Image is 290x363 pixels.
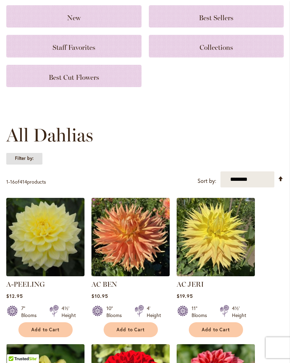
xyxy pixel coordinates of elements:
[200,43,233,52] span: Collections
[53,43,95,52] span: Staff Favorites
[189,322,243,337] button: Add to Cart
[62,305,76,319] div: 4½' Height
[232,305,246,319] div: 4½' Height
[149,5,284,28] a: Best Sellers
[177,271,255,278] a: AC Jeri
[177,198,255,276] img: AC Jeri
[49,73,99,82] span: Best Cut Flowers
[202,327,230,333] span: Add to Cart
[18,322,73,337] button: Add to Cart
[5,338,25,358] iframe: Launch Accessibility Center
[199,14,233,22] span: Best Sellers
[6,280,45,288] a: A-PEELING
[6,5,142,28] a: New
[198,175,216,187] label: Sort by:
[19,178,27,185] span: 414
[116,327,145,333] span: Add to Cart
[177,280,204,288] a: AC JERI
[6,153,42,164] strong: Filter by:
[91,271,170,278] a: AC BEN
[6,65,142,87] a: Best Cut Flowers
[91,293,108,299] span: $10.95
[21,305,41,319] div: 7" Blooms
[6,271,84,278] a: A-Peeling
[6,178,8,185] span: 1
[91,198,170,276] img: AC BEN
[149,35,284,57] a: Collections
[104,322,158,337] button: Add to Cart
[6,198,84,276] img: A-Peeling
[31,327,60,333] span: Add to Cart
[10,178,15,185] span: 16
[147,305,161,319] div: 4' Height
[6,176,46,187] p: - of products
[67,14,81,22] span: New
[91,280,117,288] a: AC BEN
[6,125,93,146] span: All Dahlias
[177,293,193,299] span: $19.95
[106,305,126,319] div: 10" Blooms
[6,35,142,57] a: Staff Favorites
[6,293,23,299] span: $12.95
[192,305,211,319] div: 11" Blooms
